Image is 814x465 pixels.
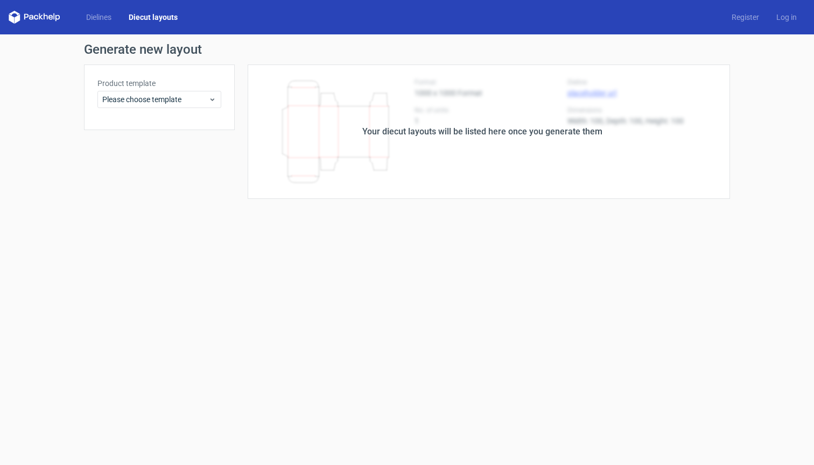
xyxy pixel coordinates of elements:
a: Log in [768,12,805,23]
a: Diecut layouts [120,12,186,23]
h1: Generate new layout [84,43,730,56]
span: Please choose template [102,94,208,105]
div: Your diecut layouts will be listed here once you generate them [362,125,602,138]
a: Dielines [78,12,120,23]
a: Register [723,12,768,23]
label: Product template [97,78,221,89]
